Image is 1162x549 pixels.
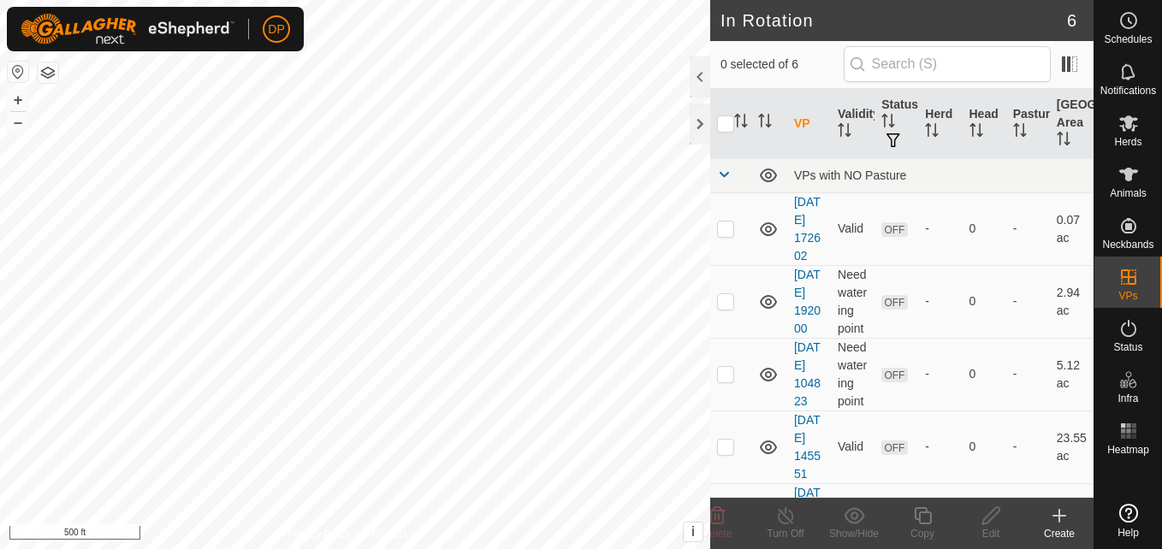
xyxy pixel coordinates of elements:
p-sorticon: Activate to sort [1013,126,1027,139]
td: Valid [831,192,874,265]
span: Schedules [1104,34,1152,44]
img: Gallagher Logo [21,14,234,44]
span: Herds [1114,137,1141,147]
span: Neckbands [1102,239,1153,250]
td: - [1006,410,1050,483]
button: + [8,90,28,110]
td: Need watering point [831,338,874,410]
th: Validity [831,89,874,159]
td: Need watering point [831,265,874,338]
td: 0.07 ac [1050,192,1094,265]
td: 2.94 ac [1050,265,1094,338]
div: Turn Off [751,526,820,541]
p-sorticon: Activate to sort [734,116,748,130]
span: Help [1118,528,1139,538]
a: [DATE] 192000 [794,268,821,335]
p-sorticon: Activate to sort [925,126,939,139]
span: OFF [881,222,907,237]
td: - [1006,338,1050,410]
p-sorticon: Activate to sort [758,116,772,130]
p-sorticon: Activate to sort [969,126,983,139]
button: – [8,112,28,133]
p-sorticon: Activate to sort [838,126,851,139]
th: Head [963,89,1006,159]
span: i [691,524,695,539]
span: Infra [1118,393,1138,404]
th: Herd [918,89,962,159]
span: 6 [1067,8,1076,33]
div: Show/Hide [820,526,888,541]
span: Status [1113,342,1142,352]
div: - [925,438,955,456]
span: Delete [703,528,732,540]
span: DP [268,21,284,38]
span: OFF [881,295,907,310]
td: 0 [963,338,1006,410]
div: - [925,292,955,310]
button: Reset Map [8,62,28,82]
a: Help [1094,497,1162,545]
div: - [925,365,955,383]
div: Edit [957,526,1025,541]
input: Search (S) [844,46,1051,82]
div: Create [1025,526,1094,541]
td: Valid [831,410,874,483]
p-sorticon: Activate to sort [1057,134,1070,148]
th: VP [787,89,831,159]
span: OFF [881,440,907,455]
td: - [1006,192,1050,265]
th: [GEOGRAPHIC_DATA] Area [1050,89,1094,159]
div: - [925,220,955,238]
td: 0 [963,265,1006,338]
a: [DATE] 104823 [794,340,821,408]
button: i [684,522,703,541]
span: Animals [1110,188,1147,198]
h2: In Rotation [720,10,1067,31]
th: Status [874,89,918,159]
div: VPs with NO Pasture [794,168,1087,182]
button: Map Layers [38,62,58,83]
span: VPs [1118,291,1137,301]
span: Heatmap [1107,445,1149,455]
td: - [1006,265,1050,338]
a: Contact Us [372,527,423,542]
td: 0 [963,192,1006,265]
th: Pasture [1006,89,1050,159]
a: Privacy Policy [288,527,352,542]
td: 0 [963,410,1006,483]
p-sorticon: Activate to sort [881,116,895,130]
span: OFF [881,368,907,382]
a: [DATE] 172602 [794,195,821,263]
span: Notifications [1100,86,1156,96]
span: 0 selected of 6 [720,56,844,74]
div: Copy [888,526,957,541]
td: 5.12 ac [1050,338,1094,410]
td: 23.55 ac [1050,410,1094,483]
a: [DATE] 145551 [794,413,821,481]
